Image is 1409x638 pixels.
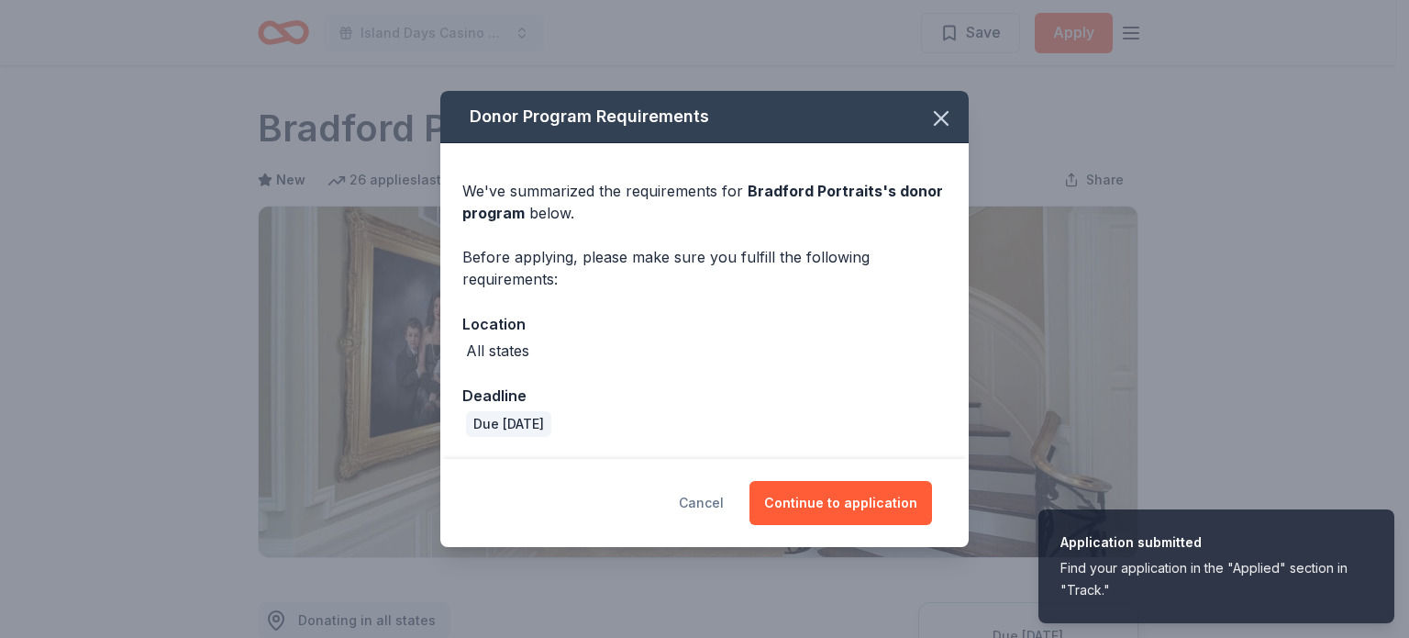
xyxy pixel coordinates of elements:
div: Due [DATE] [466,411,551,437]
div: Location [462,312,947,336]
div: Application submitted [1060,532,1372,554]
div: Deadline [462,384,947,408]
div: Donor Program Requirements [440,91,969,143]
div: Before applying, please make sure you fulfill the following requirements: [462,246,947,290]
button: Cancel [679,481,724,525]
div: Find your application in the "Applied" section in "Track." [1060,557,1372,601]
button: Continue to application [749,481,932,525]
div: All states [466,340,529,362]
div: We've summarized the requirements for below. [462,180,947,224]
